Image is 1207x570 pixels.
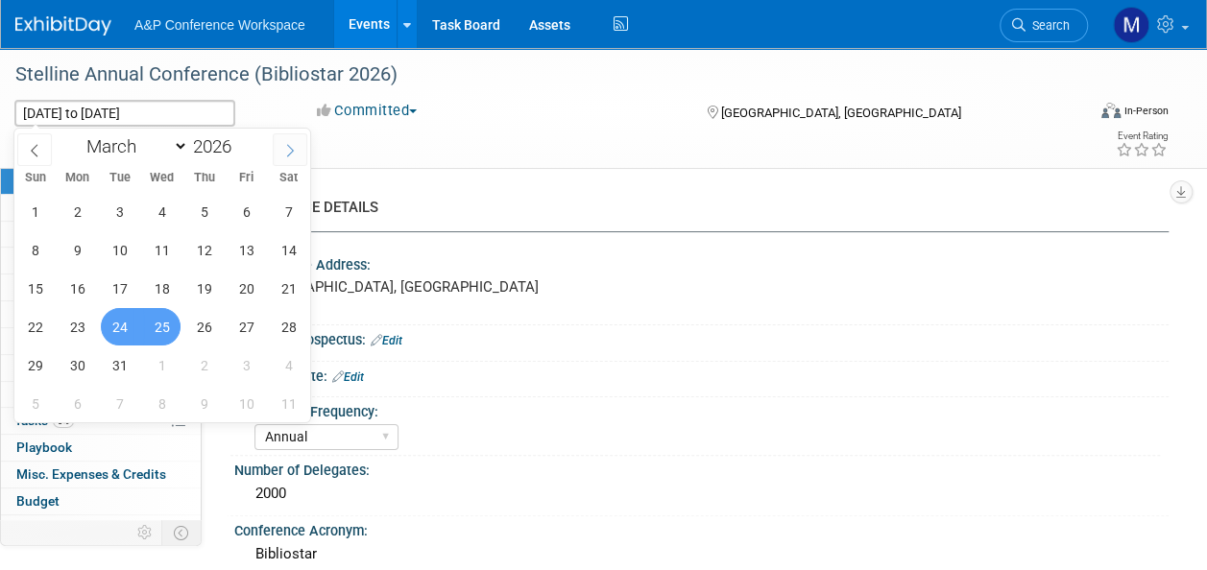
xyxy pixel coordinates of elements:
div: Event Rating [1116,131,1168,141]
span: Fri [226,172,268,184]
a: Staff [1,222,201,248]
span: April 11, 2026 [270,385,307,422]
span: March 8, 2026 [16,231,54,269]
a: Tasks0% [1,408,201,434]
span: March 25, 2026 [143,308,181,345]
span: April 3, 2026 [228,346,265,384]
div: Conference Acronym: [234,516,1169,540]
span: Mon [57,172,99,184]
span: March 28, 2026 [270,308,307,345]
a: Shipments [1,355,201,381]
span: Wed [141,172,183,184]
img: Matt Hambridge [1113,7,1149,43]
span: March 3, 2026 [101,193,138,230]
div: Conference Frequency: [235,397,1160,421]
span: March 22, 2026 [16,308,54,345]
a: Playbook [1,435,201,461]
span: April 2, 2026 [185,346,223,384]
div: Stelline Annual Conference (Bibliostar 2026) [9,58,1070,92]
span: March 20, 2026 [228,270,265,307]
select: Month [78,134,188,158]
img: Format-Inperson.png [1101,103,1121,118]
div: Event Format [1001,100,1169,129]
span: March 10, 2026 [101,231,138,269]
span: Tue [99,172,141,184]
span: April 5, 2026 [16,385,54,422]
div: Event Website: [234,362,1169,387]
span: March 12, 2026 [185,231,223,269]
span: ROI, Objectives & ROO [16,520,145,535]
a: Asset Reservations [1,301,201,327]
span: March 15, 2026 [16,270,54,307]
span: A&P Conference Workspace [134,17,305,33]
span: March 13, 2026 [228,231,265,269]
span: [GEOGRAPHIC_DATA], [GEOGRAPHIC_DATA] [721,106,961,120]
span: April 10, 2026 [228,385,265,422]
span: April 9, 2026 [185,385,223,422]
a: Edit [332,370,364,384]
span: March 14, 2026 [270,231,307,269]
div: In-Person [1123,104,1169,118]
span: Search [1026,18,1070,33]
span: Thu [183,172,226,184]
span: March 29, 2026 [16,346,54,384]
span: March 1, 2026 [16,193,54,230]
span: March 4, 2026 [143,193,181,230]
span: March 26, 2026 [185,308,223,345]
span: Playbook [16,439,72,455]
span: March 23, 2026 [59,308,96,345]
a: Conference Report [1,274,201,300]
a: Booth [1,195,201,221]
span: March 2, 2026 [59,193,96,230]
span: March 5, 2026 [185,193,223,230]
td: Personalize Event Tab Strip [129,520,162,545]
span: March 24, 2026 [101,308,138,345]
a: Edit [371,334,402,347]
div: Bibliostar [249,539,1154,569]
span: Sat [268,172,310,184]
td: Toggle Event Tabs [162,520,202,545]
span: April 8, 2026 [143,385,181,422]
a: Search [1000,9,1088,42]
input: Event Start Date - End Date [14,100,235,127]
span: March 27, 2026 [228,308,265,345]
img: ExhibitDay [15,16,111,36]
span: April 4, 2026 [270,346,307,384]
a: Budget [1,488,201,514]
span: Budget [16,493,60,509]
span: March 18, 2026 [143,270,181,307]
a: Event Information [1,168,201,194]
span: March 7, 2026 [270,193,307,230]
div: CONFERENCE DETAILS [230,198,1154,218]
a: Travel Reservations [1,248,201,273]
span: March 19, 2026 [185,270,223,307]
input: Year [188,135,246,157]
span: March 9, 2026 [59,231,96,269]
span: April 1, 2026 [143,346,181,384]
span: April 7, 2026 [101,385,138,422]
a: Sponsorships [1,382,201,408]
a: Giveaways [1,328,201,354]
div: Event Venue Address: [234,250,1169,274]
span: March 31, 2026 [101,346,138,384]
span: Misc. Expenses & Credits [16,466,166,482]
a: ROI, Objectives & ROO [1,515,201,541]
span: March 6, 2026 [228,193,265,230]
span: March 21, 2026 [270,270,307,307]
span: March 11, 2026 [143,231,181,269]
span: March 16, 2026 [59,270,96,307]
span: March 17, 2026 [101,270,138,307]
span: March 30, 2026 [59,346,96,384]
div: Number of Delegates: [234,456,1169,480]
span: 0% [53,414,74,428]
span: Sun [14,172,57,184]
span: April 6, 2026 [59,385,96,422]
div: Exhibitor Prospectus: [234,325,1169,350]
div: 2000 [249,479,1154,509]
a: Misc. Expenses & Credits [1,462,201,487]
pre: [GEOGRAPHIC_DATA], [GEOGRAPHIC_DATA] [255,278,602,296]
button: Committed [310,101,424,121]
